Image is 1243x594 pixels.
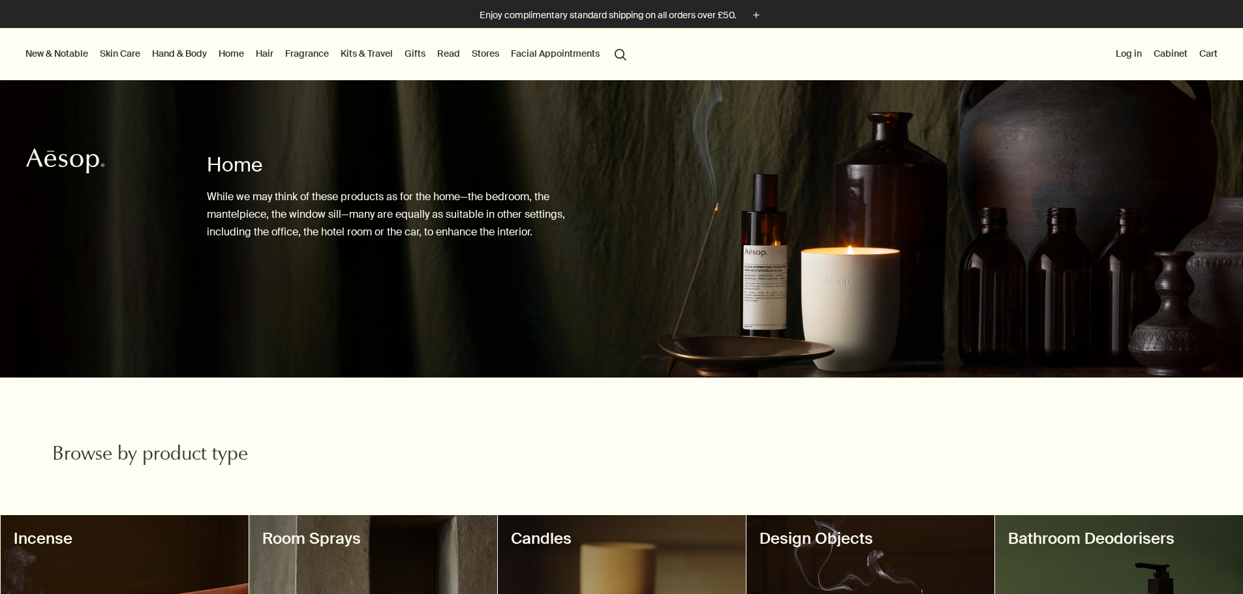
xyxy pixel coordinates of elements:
button: Open search [609,41,632,66]
a: Aesop [23,145,108,181]
button: New & Notable [23,45,91,62]
svg: Aesop [26,148,104,174]
a: Read [435,45,463,62]
h3: Bathroom Deodorisers [1008,528,1230,549]
a: Home [216,45,247,62]
a: Gifts [402,45,428,62]
h2: Browse by product type [52,443,432,469]
button: Cart [1197,45,1220,62]
button: Enjoy complimentary standard shipping on all orders over £50. [480,8,763,23]
a: Hair [253,45,276,62]
h3: Design Objects [760,528,981,549]
p: While we may think of these products as for the home—the bedroom, the mantelpiece, the window sil... [207,188,569,241]
a: Hand & Body [149,45,209,62]
a: Fragrance [283,45,331,62]
a: Skin Care [97,45,143,62]
h3: Room Sprays [262,528,484,549]
h1: Home [207,152,569,178]
button: Stores [469,45,502,62]
a: Cabinet [1151,45,1190,62]
h3: Candles [511,528,733,549]
h3: Incense [14,528,236,549]
nav: supplementary [1113,28,1220,80]
a: Facial Appointments [508,45,602,62]
button: Log in [1113,45,1144,62]
nav: primary [23,28,632,80]
a: Kits & Travel [338,45,395,62]
p: Enjoy complimentary standard shipping on all orders over £50. [480,8,736,22]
